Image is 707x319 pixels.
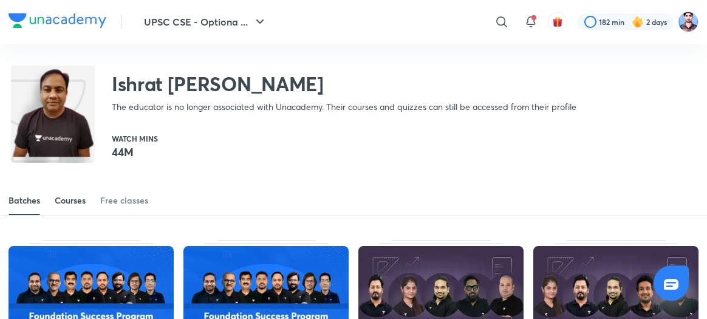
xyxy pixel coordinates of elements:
[678,12,698,32] img: Irfan Qurashi
[55,194,86,207] div: Courses
[100,194,148,207] div: Free classes
[632,16,644,28] img: streak
[9,13,106,28] img: Company Logo
[55,186,86,215] a: Courses
[9,186,40,215] a: Batches
[112,135,158,142] p: Watch mins
[9,194,40,207] div: Batches
[9,13,106,31] a: Company Logo
[552,16,563,27] img: avatar
[112,145,158,159] p: 44M
[100,186,148,215] a: Free classes
[112,72,576,96] h2: Ishrat [PERSON_NAME]
[548,12,567,32] button: avatar
[137,10,275,34] button: UPSC CSE - Optiona ...
[112,101,576,113] p: The educator is no longer associated with Unacademy. Their courses and quizzes can still be acces...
